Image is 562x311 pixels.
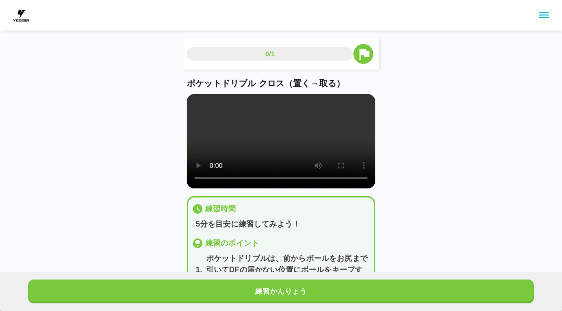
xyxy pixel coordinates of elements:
[196,218,370,230] p: 5分を目安に練習してみよう！
[28,280,534,303] button: 練習かんりょう
[187,77,375,90] p: ポケットドリブル クロス（置く→取る）
[265,49,275,59] p: 0/1
[206,253,370,287] p: ポケットドリブルは、前からボールをお尻まで引いてDFの届かない位置にボールをキープする。
[536,7,552,23] button: sidemenu
[196,264,202,276] p: 1 .
[205,203,236,215] p: 練習時間
[11,6,30,25] img: dummy
[205,238,259,249] p: 練習のポイント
